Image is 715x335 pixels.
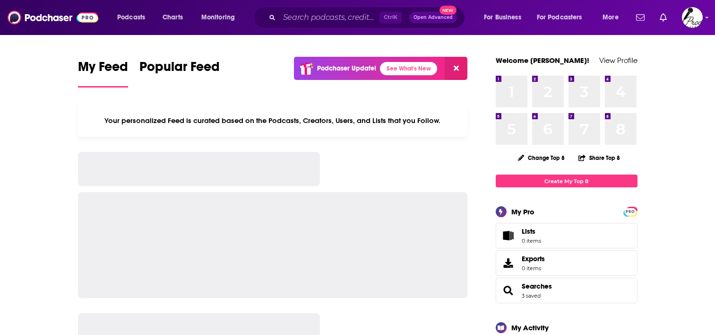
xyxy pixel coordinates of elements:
div: My Pro [511,207,534,216]
div: My Activity [511,323,549,332]
button: open menu [531,10,596,25]
a: Create My Top 8 [496,175,637,187]
span: My Feed [78,59,128,80]
span: More [603,11,619,24]
span: 0 items [522,265,545,272]
a: Searches [499,284,518,297]
span: Exports [499,256,518,270]
button: Change Top 8 [512,152,571,164]
input: Search podcasts, credits, & more... [279,10,379,25]
span: Monitoring [201,11,235,24]
button: open menu [596,10,630,25]
a: See What's New [380,62,437,75]
a: Show notifications dropdown [656,9,671,26]
button: open menu [111,10,157,25]
span: Exports [522,255,545,263]
a: Popular Feed [139,59,220,88]
button: Show profile menu [682,7,703,28]
span: Logged in as sdonovan [682,7,703,28]
button: Share Top 8 [578,149,620,167]
a: Welcome [PERSON_NAME]! [496,56,589,65]
a: PRO [625,208,636,215]
span: New [439,6,457,15]
a: Charts [156,10,189,25]
span: Lists [522,227,535,236]
img: User Profile [682,7,703,28]
p: Podchaser Update! [317,64,376,72]
div: Search podcasts, credits, & more... [262,7,474,28]
button: Open AdvancedNew [409,12,457,23]
a: My Feed [78,59,128,88]
span: Charts [163,11,183,24]
div: Your personalized Feed is curated based on the Podcasts, Creators, Users, and Lists that you Follow. [78,105,468,137]
span: Lists [499,229,518,242]
img: Podchaser - Follow, Share and Rate Podcasts [8,9,98,26]
span: For Podcasters [537,11,582,24]
a: Show notifications dropdown [632,9,648,26]
a: Exports [496,250,637,276]
a: 3 saved [522,292,541,299]
span: Searches [496,278,637,303]
span: Podcasts [117,11,145,24]
a: Searches [522,282,552,291]
span: PRO [625,208,636,215]
span: Lists [522,227,541,236]
button: open menu [195,10,247,25]
a: View Profile [599,56,637,65]
span: Popular Feed [139,59,220,80]
span: 0 items [522,238,541,244]
span: For Business [484,11,521,24]
span: Ctrl K [379,11,402,24]
button: open menu [477,10,533,25]
a: Lists [496,223,637,248]
span: Open Advanced [413,15,453,20]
